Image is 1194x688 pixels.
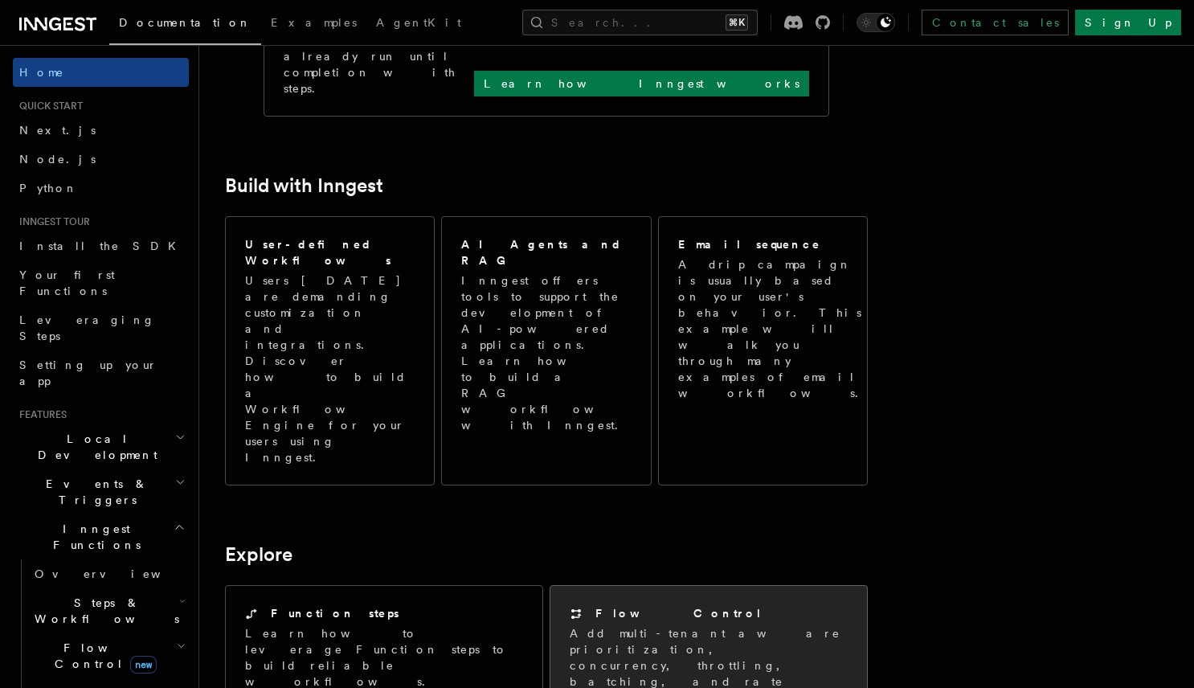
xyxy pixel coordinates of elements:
span: Steps & Workflows [28,595,179,627]
a: Build with Inngest [225,174,383,197]
a: Overview [28,559,189,588]
span: Documentation [119,16,251,29]
p: A drip campaign is usually based on your user's behavior. This example will walk you through many... [678,256,868,401]
a: Contact sales [922,10,1069,35]
p: Users [DATE] are demanding customization and integrations. Discover how to build a Workflow Engin... [245,272,415,465]
span: Events & Triggers [13,476,175,508]
button: Search...⌘K [522,10,758,35]
p: Learn how Inngest works [484,76,799,92]
span: Quick start [13,100,83,113]
button: Steps & Workflows [28,588,189,633]
span: Inngest tour [13,215,90,228]
span: Flow Control [28,640,177,672]
span: Inngest Functions [13,521,174,553]
a: Email sequenceA drip campaign is usually based on your user's behavior. This example will walk yo... [658,216,868,485]
span: Examples [271,16,357,29]
button: Toggle dark mode [857,13,895,32]
span: Your first Functions [19,268,115,297]
span: Node.js [19,153,96,166]
button: Flow Controlnew [28,633,189,678]
span: Overview [35,567,200,580]
kbd: ⌘K [726,14,748,31]
a: AgentKit [366,5,471,43]
h2: User-defined Workflows [245,236,415,268]
a: Python [13,174,189,203]
h2: Email sequence [678,236,821,252]
button: Local Development [13,424,189,469]
a: Setting up your app [13,350,189,395]
a: Examples [261,5,366,43]
span: Setting up your app [19,358,157,387]
span: AgentKit [376,16,461,29]
a: Your first Functions [13,260,189,305]
a: Documentation [109,5,261,45]
a: Home [13,58,189,87]
a: Node.js [13,145,189,174]
button: Events & Triggers [13,469,189,514]
a: User-defined WorkflowsUsers [DATE] are demanding customization and integrations. Discover how to ... [225,216,435,485]
span: Local Development [13,431,175,463]
span: Next.js [19,124,96,137]
span: Install the SDK [19,240,186,252]
span: Home [19,64,64,80]
h2: Flow Control [595,605,763,621]
a: AI Agents and RAGInngest offers tools to support the development of AI-powered applications. Lear... [441,216,651,485]
a: Explore [225,543,292,566]
a: Leveraging Steps [13,305,189,350]
a: Sign Up [1075,10,1181,35]
a: Install the SDK [13,231,189,260]
span: new [130,656,157,674]
span: Features [13,408,67,421]
span: Python [19,182,78,195]
a: Learn how Inngest works [474,71,809,96]
button: Inngest Functions [13,514,189,559]
a: Next.js [13,116,189,145]
h2: Function steps [271,605,399,621]
p: Inngest offers tools to support the development of AI-powered applications. Learn how to build a ... [461,272,633,433]
span: Leveraging Steps [19,313,155,342]
h2: AI Agents and RAG [461,236,633,268]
